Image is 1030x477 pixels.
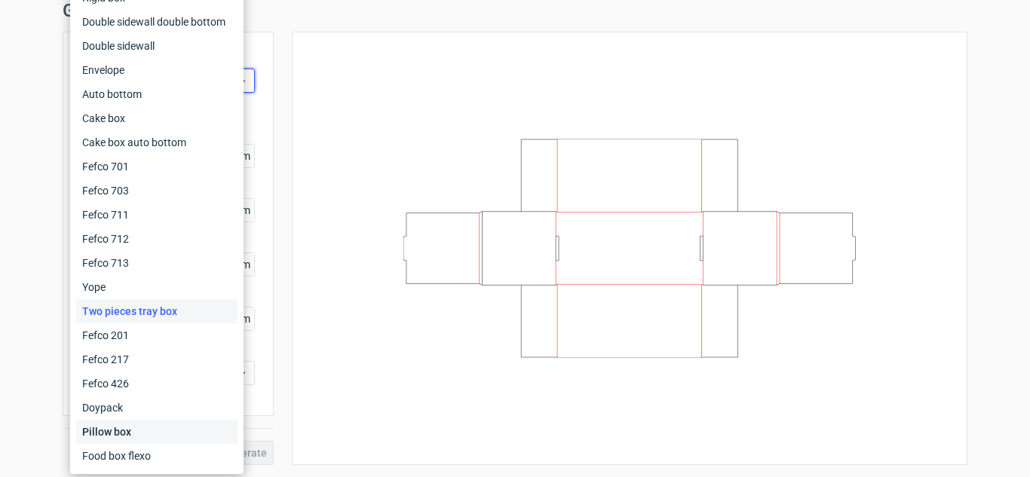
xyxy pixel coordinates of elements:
div: Food box flexo [76,444,238,468]
div: Yope [76,275,238,299]
div: Double sidewall double bottom [76,10,238,34]
div: Fefco 712 [76,227,238,251]
div: Fefco 713 [76,251,238,275]
div: Double sidewall [76,34,238,58]
div: Auto bottom [76,82,238,106]
div: Fefco 701 [76,154,238,179]
div: Fefco 201 [76,323,238,347]
div: Doypack [76,396,238,420]
div: Fefco 217 [76,347,238,372]
h1: Generate new dieline [63,2,967,20]
div: Cake box [76,106,238,130]
div: Fefco 426 [76,372,238,396]
div: Fefco 703 [76,179,238,203]
div: Envelope [76,58,238,82]
div: Pillow box [76,420,238,444]
div: Two pieces tray box [76,299,238,323]
div: Fefco 711 [76,203,238,227]
div: Cake box auto bottom [76,130,238,154]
